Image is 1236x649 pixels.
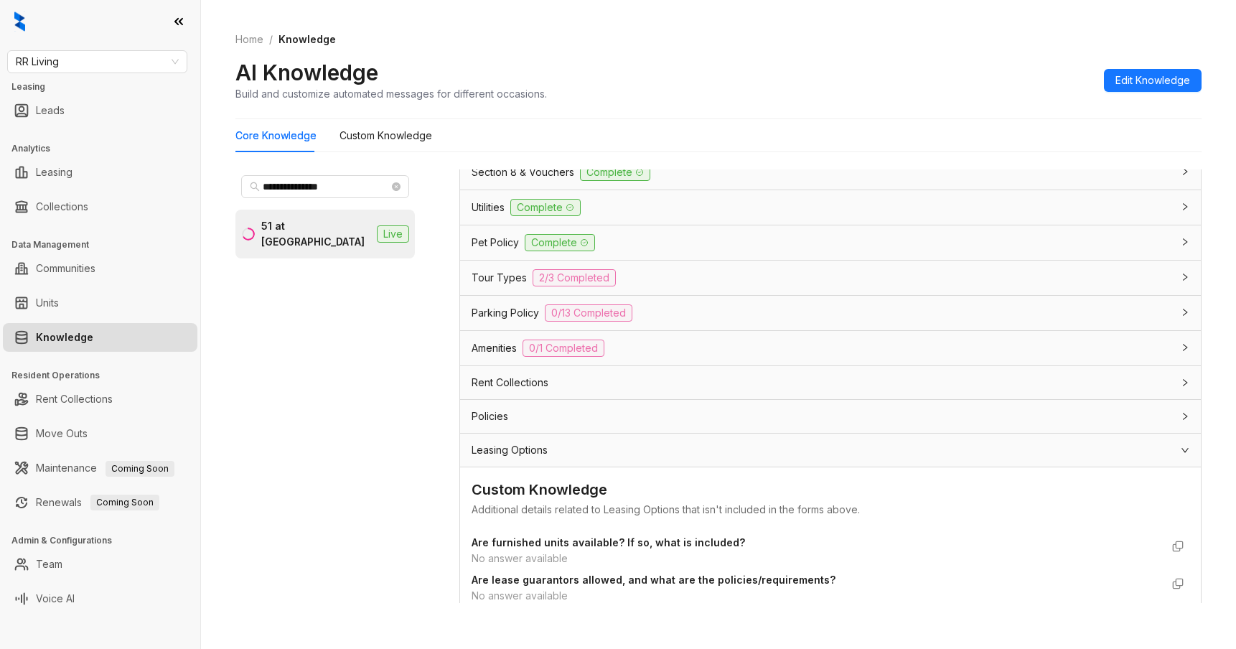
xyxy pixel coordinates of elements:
span: search [250,182,260,192]
a: Home [233,32,266,47]
a: Units [36,289,59,317]
li: Leads [3,96,197,125]
span: collapsed [1181,238,1189,246]
span: Coming Soon [90,495,159,510]
span: close-circle [392,182,401,191]
div: Custom Knowledge [340,128,432,144]
div: Rent Collections [460,366,1201,399]
a: Team [36,550,62,579]
li: Voice AI [3,584,197,613]
li: Move Outs [3,419,197,448]
span: Policies [472,408,508,424]
div: Tour Types2/3 Completed [460,261,1201,295]
span: 2/3 Completed [533,269,616,286]
li: Leasing [3,158,197,187]
div: Pet PolicyComplete [460,225,1201,260]
strong: Are lease guarantors allowed, and what are the policies/requirements? [472,574,835,586]
li: Collections [3,192,197,221]
a: Communities [36,254,95,283]
div: Custom Knowledge [472,479,1189,501]
a: Leads [36,96,65,125]
li: Knowledge [3,323,197,352]
span: Utilities [472,200,505,215]
a: Leasing [36,158,72,187]
span: Edit Knowledge [1115,73,1190,88]
h3: Leasing [11,80,200,93]
div: No answer available [472,551,1161,566]
span: Knowledge [278,33,336,45]
div: Parking Policy0/13 Completed [460,296,1201,330]
li: Units [3,289,197,317]
li: / [269,32,273,47]
div: 51 at [GEOGRAPHIC_DATA] [261,218,371,250]
span: Leasing Options [472,442,548,458]
h3: Admin & Configurations [11,534,200,547]
a: Voice AI [36,584,75,613]
div: Build and customize automated messages for different occasions. [235,86,547,101]
h3: Data Management [11,238,200,251]
div: No answer available [472,588,1161,604]
span: Parking Policy [472,305,539,321]
a: RenewalsComing Soon [36,488,159,517]
h2: AI Knowledge [235,59,378,86]
span: Section 8 & Vouchers [472,164,574,180]
span: Coming Soon [106,461,174,477]
a: Knowledge [36,323,93,352]
li: Renewals [3,488,197,517]
span: 0/13 Completed [545,304,632,322]
span: Live [377,225,409,243]
h3: Resident Operations [11,369,200,382]
h3: Analytics [11,142,200,155]
span: collapsed [1181,378,1189,387]
button: Edit Knowledge [1104,69,1202,92]
div: UtilitiesComplete [460,190,1201,225]
span: collapsed [1181,343,1189,352]
img: logo [14,11,25,32]
div: Additional details related to Leasing Options that isn't included in the forms above. [472,502,1189,518]
span: Amenities [472,340,517,356]
span: RR Living [16,51,179,73]
span: 0/1 Completed [523,340,604,357]
div: Amenities0/1 Completed [460,331,1201,365]
a: Move Outs [36,419,88,448]
span: expanded [1181,446,1189,454]
span: collapsed [1181,273,1189,281]
div: Leasing Options [460,434,1201,467]
span: collapsed [1181,167,1189,176]
a: Rent Collections [36,385,113,414]
span: Rent Collections [472,375,548,391]
span: Tour Types [472,270,527,286]
li: Communities [3,254,197,283]
li: Team [3,550,197,579]
li: Rent Collections [3,385,197,414]
span: Pet Policy [472,235,519,251]
li: Maintenance [3,454,197,482]
span: Complete [510,199,581,216]
strong: Are furnished units available? If so, what is included? [472,536,745,548]
span: Complete [580,164,650,181]
div: Policies [460,400,1201,433]
span: collapsed [1181,412,1189,421]
span: collapsed [1181,308,1189,317]
span: Complete [525,234,595,251]
a: Collections [36,192,88,221]
div: Core Knowledge [235,128,317,144]
div: Section 8 & VouchersComplete [460,155,1201,190]
span: collapsed [1181,202,1189,211]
